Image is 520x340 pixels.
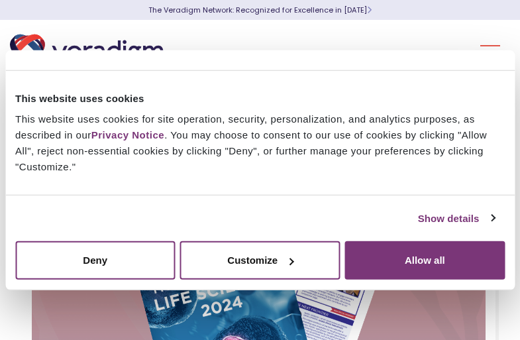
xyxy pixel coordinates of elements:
[10,30,169,74] img: Veradigm logo
[480,34,500,69] button: Toggle Navigation Menu
[91,129,164,141] a: Privacy Notice
[345,241,505,280] button: Allow all
[180,241,340,280] button: Customize
[418,210,495,226] a: Show details
[15,111,505,175] div: This website uses cookies for site operation, security, personalization, and analytics purposes, ...
[148,5,372,15] a: The Veradigm Network: Recognized for Excellence in [DATE]Learn More
[15,241,175,280] button: Deny
[367,5,372,15] span: Learn More
[15,90,505,106] div: This website uses cookies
